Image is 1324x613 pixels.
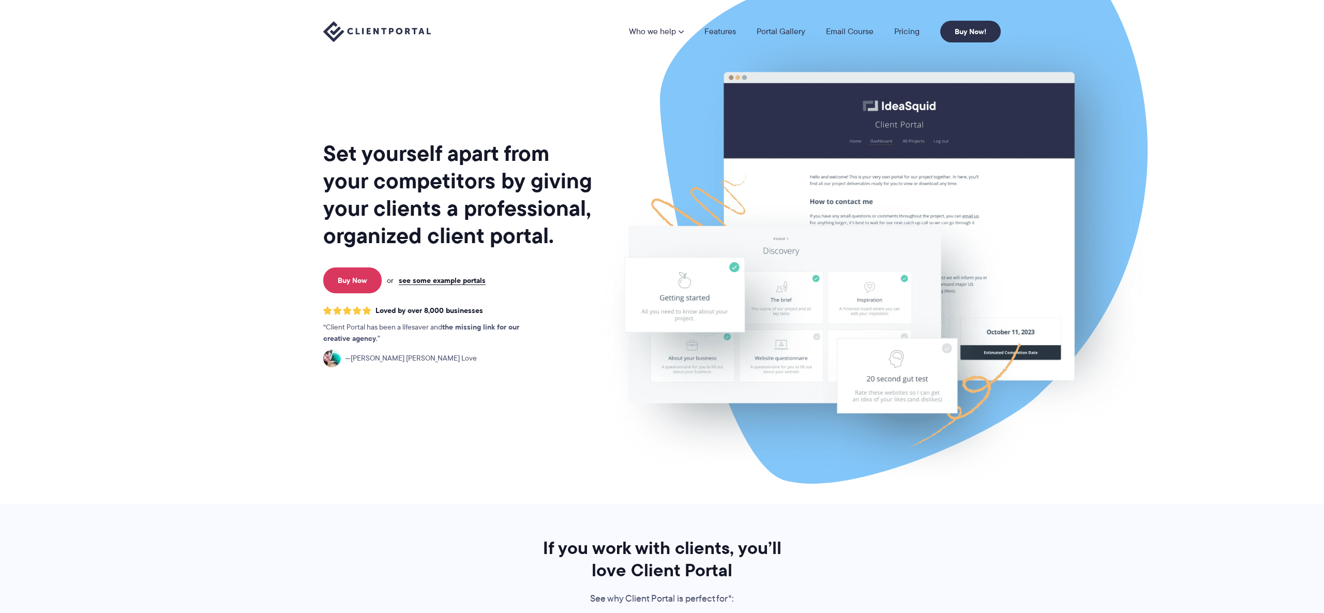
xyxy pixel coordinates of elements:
a: see some example portals [399,276,486,285]
span: or [387,276,394,285]
a: Email Course [826,27,874,36]
h2: If you work with clients, you’ll love Client Portal [529,537,795,581]
a: Features [704,27,736,36]
p: Client Portal has been a lifesaver and . [323,322,540,345]
a: Pricing [894,27,920,36]
a: Who we help [629,27,684,36]
a: Buy Now! [940,21,1001,42]
p: See why Client Portal is perfect for*: [529,591,795,607]
a: Portal Gallery [757,27,805,36]
span: [PERSON_NAME] [PERSON_NAME] Love [345,353,477,364]
a: Buy Now [323,267,382,293]
strong: the missing link for our creative agency [323,321,519,344]
span: Loved by over 8,000 businesses [375,306,483,315]
h1: Set yourself apart from your competitors by giving your clients a professional, organized client ... [323,140,594,249]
